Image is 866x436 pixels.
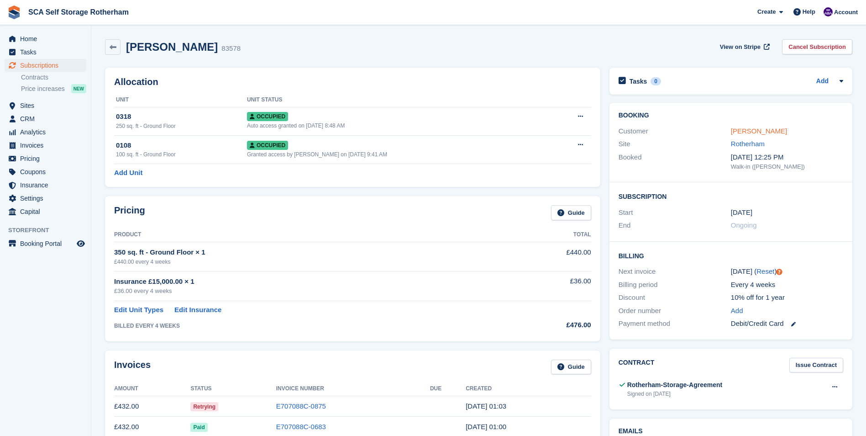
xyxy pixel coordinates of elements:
[114,305,163,315] a: Edit Unit Types
[720,43,761,52] span: View on Stripe
[276,382,430,396] th: Invoice Number
[466,382,591,396] th: Created
[190,382,276,396] th: Status
[619,191,843,201] h2: Subscription
[430,382,466,396] th: Due
[5,112,86,125] a: menu
[619,207,731,218] div: Start
[20,126,75,138] span: Analytics
[114,360,151,375] h2: Invoices
[816,76,829,87] a: Add
[25,5,132,20] a: SCA Self Storage Rotherham
[756,267,774,275] a: Reset
[114,93,247,107] th: Unit
[116,150,247,159] div: 100 sq. ft - Ground Floor
[619,152,731,171] div: Booked
[20,32,75,45] span: Home
[5,152,86,165] a: menu
[619,358,655,373] h2: Contract
[824,7,833,16] img: Kelly Neesham
[619,280,731,290] div: Billing period
[114,77,591,87] h2: Allocation
[247,122,550,130] div: Auto access granted on [DATE] 8:48 AM
[619,126,731,137] div: Customer
[5,205,86,218] a: menu
[114,382,190,396] th: Amount
[731,207,752,218] time: 2025-05-05 00:00:00 UTC
[221,43,241,54] div: 83578
[5,46,86,58] a: menu
[775,268,783,276] div: Tooltip anchor
[247,93,550,107] th: Unit Status
[20,179,75,191] span: Insurance
[466,402,506,410] time: 2025-08-25 00:03:09 UTC
[5,237,86,250] a: menu
[731,162,843,171] div: Walk-in ([PERSON_NAME])
[619,306,731,316] div: Order number
[502,320,591,330] div: £476.00
[20,112,75,125] span: CRM
[782,39,852,54] a: Cancel Subscription
[116,122,247,130] div: 250 sq. ft - Ground Floor
[5,165,86,178] a: menu
[20,237,75,250] span: Booking Portal
[7,5,21,19] img: stora-icon-8386f47178a22dfd0bd8f6a31ec36ba5ce8667c1dd55bd0f319d3a0aa187defe.svg
[731,266,843,277] div: [DATE] ( )
[5,192,86,205] a: menu
[75,238,86,249] a: Preview store
[619,220,731,231] div: End
[716,39,772,54] a: View on Stripe
[5,139,86,152] a: menu
[731,292,843,303] div: 10% off for 1 year
[731,319,843,329] div: Debit/Credit Card
[502,242,591,271] td: £440.00
[114,276,502,287] div: Insurance £15,000.00 × 1
[757,7,776,16] span: Create
[502,271,591,301] td: £36.00
[619,251,843,260] h2: Billing
[126,41,218,53] h2: [PERSON_NAME]
[20,46,75,58] span: Tasks
[71,84,86,93] div: NEW
[116,112,247,122] div: 0318
[803,7,815,16] span: Help
[116,140,247,151] div: 0108
[651,77,661,85] div: 0
[21,84,86,94] a: Price increases NEW
[619,292,731,303] div: Discount
[20,205,75,218] span: Capital
[789,358,843,373] a: Issue Contract
[5,126,86,138] a: menu
[114,287,502,296] div: £36.00 every 4 weeks
[731,152,843,163] div: [DATE] 12:25 PM
[627,390,722,398] div: Signed on [DATE]
[502,228,591,242] th: Total
[114,396,190,417] td: £432.00
[5,59,86,72] a: menu
[20,152,75,165] span: Pricing
[247,141,288,150] span: Occupied
[114,258,502,266] div: £440.00 every 4 weeks
[114,168,142,178] a: Add Unit
[551,360,591,375] a: Guide
[731,306,743,316] a: Add
[21,73,86,82] a: Contracts
[5,179,86,191] a: menu
[20,192,75,205] span: Settings
[276,402,326,410] a: E707088C-0875
[20,165,75,178] span: Coupons
[466,423,506,431] time: 2025-07-28 00:00:29 UTC
[619,112,843,119] h2: Booking
[247,150,550,159] div: Granted access by [PERSON_NAME] on [DATE] 9:41 AM
[190,423,207,432] span: Paid
[731,221,757,229] span: Ongoing
[630,77,647,85] h2: Tasks
[190,402,218,411] span: Retrying
[627,380,722,390] div: Rotherham-Storage-Agreement
[619,428,843,435] h2: Emails
[21,85,65,93] span: Price increases
[174,305,221,315] a: Edit Insurance
[8,226,91,235] span: Storefront
[619,266,731,277] div: Next invoice
[5,32,86,45] a: menu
